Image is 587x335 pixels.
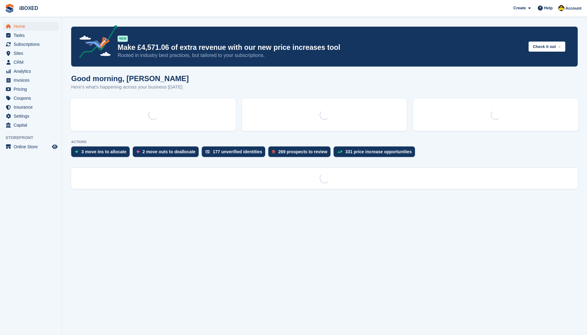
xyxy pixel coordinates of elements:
[3,58,58,67] a: menu
[205,150,210,154] img: verify_identity-adf6edd0f0f0b5bbfe63781bf79b02c33cf7c696d77639b501bdc392416b5a36.svg
[118,43,524,52] p: Make £4,571.06 of extra revenue with our new price increases tool
[268,146,334,160] a: 269 prospects to review
[143,149,196,154] div: 2 move outs to deallocate
[544,5,553,11] span: Help
[14,142,51,151] span: Online Store
[75,150,78,154] img: move_ins_to_allocate_icon-fdf77a2bb77ea45bf5b3d319d69a93e2d87916cf1d5bf7949dd705db3b84f3ca.svg
[14,103,51,111] span: Insurance
[3,112,58,120] a: menu
[5,4,14,13] img: stora-icon-8386f47178a22dfd0bd8f6a31ec36ba5ce8667c1dd55bd0f319d3a0aa187defe.svg
[272,150,275,154] img: prospect-51fa495bee0391a8d652442698ab0144808aea92771e9ea1ae160a38d050c398.svg
[558,5,564,11] img: Katie Brown
[529,41,565,52] button: Check it out →
[334,146,418,160] a: 331 price increase opportunities
[202,146,269,160] a: 177 unverified identities
[71,74,189,83] h1: Good morning, [PERSON_NAME]
[3,49,58,58] a: menu
[14,22,51,31] span: Home
[3,142,58,151] a: menu
[118,36,128,42] div: NEW
[136,150,140,154] img: move_outs_to_deallocate_icon-f764333ba52eb49d3ac5e1228854f67142a1ed5810a6f6cc68b1a99e826820c5.svg
[14,40,51,49] span: Subscriptions
[74,25,117,60] img: price-adjustments-announcement-icon-8257ccfd72463d97f412b2fc003d46551f7dbcb40ab6d574587a9cd5c0d94...
[51,143,58,150] a: Preview store
[3,31,58,40] a: menu
[14,112,51,120] span: Settings
[337,150,342,153] img: price_increase_opportunities-93ffe204e8149a01c8c9dc8f82e8f89637d9d84a8eef4429ea346261dce0b2c0.svg
[278,149,327,154] div: 269 prospects to review
[213,149,262,154] div: 177 unverified identities
[14,94,51,102] span: Coupons
[3,22,58,31] a: menu
[118,52,524,59] p: Rooted in industry best practices, but tailored to your subscriptions.
[3,40,58,49] a: menu
[3,67,58,76] a: menu
[513,5,526,11] span: Create
[345,149,412,154] div: 331 price increase opportunities
[14,31,51,40] span: Tasks
[3,76,58,85] a: menu
[6,135,62,141] span: Storefront
[3,103,58,111] a: menu
[565,5,581,11] span: Account
[3,85,58,94] a: menu
[14,85,51,94] span: Pricing
[71,146,133,160] a: 3 move ins to allocate
[14,76,51,85] span: Invoices
[71,140,578,144] p: ACTIONS
[81,149,127,154] div: 3 move ins to allocate
[71,84,189,91] p: Here's what's happening across your business [DATE]
[17,3,41,13] a: iBOXED
[14,67,51,76] span: Analytics
[133,146,202,160] a: 2 move outs to deallocate
[14,58,51,67] span: CRM
[3,94,58,102] a: menu
[3,121,58,129] a: menu
[14,121,51,129] span: Capital
[14,49,51,58] span: Sites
